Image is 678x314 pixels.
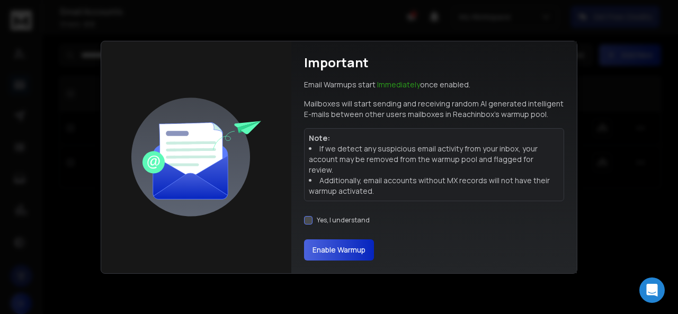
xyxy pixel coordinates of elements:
[377,79,420,89] span: Immediately
[639,277,665,303] div: Open Intercom Messenger
[309,175,559,196] li: Additionally, email accounts without MX records will not have their warmup activated.
[309,143,559,175] li: If we detect any suspicious email activity from your inbox, your account may be removed from the ...
[304,98,564,120] p: Mailboxes will start sending and receiving random AI generated intelligent E-mails between other ...
[309,133,559,143] p: Note:
[304,79,470,90] p: Email Warmups start once enabled.
[304,54,369,71] h1: Important
[317,216,370,225] label: Yes, I understand
[304,239,374,261] button: Enable Warmup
